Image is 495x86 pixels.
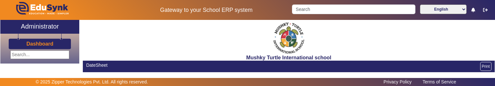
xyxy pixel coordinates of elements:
[21,22,59,30] h2: Administrator
[292,4,415,14] input: Search
[419,78,459,86] a: Terms of Service
[127,7,285,13] h5: Gateway to your School ERP system
[83,55,495,61] h2: Mushky Turtle International school
[480,62,491,71] button: Print
[380,78,415,86] a: Privacy Policy
[0,20,79,34] a: Administrator
[36,79,148,85] p: © 2025 Zipper Technologies Pvt. Ltd. All rights reserved.
[10,50,69,59] input: Search...
[273,21,305,55] img: f2cfa3ea-8c3d-4776-b57d-4b8cb03411bc
[86,62,285,69] div: DateSheet
[26,40,54,47] a: Dashboard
